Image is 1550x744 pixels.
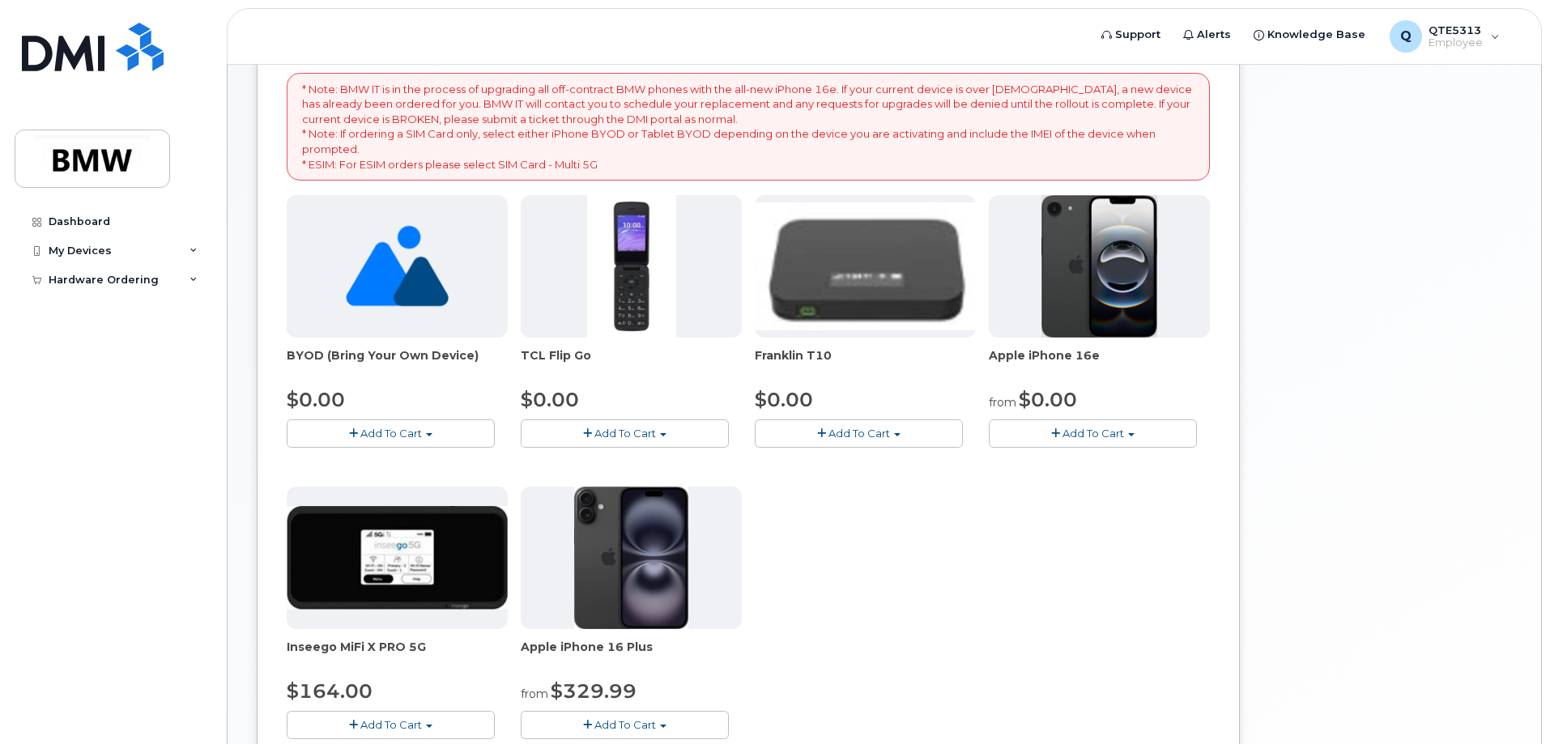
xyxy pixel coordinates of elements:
div: QTE5313 [1378,20,1511,53]
img: cut_small_inseego_5G.jpg [287,506,508,610]
img: TCL_FLIP_MODE.jpg [587,195,676,338]
span: $0.00 [521,388,579,411]
div: TCL Flip Go [521,347,742,380]
span: QTE5313 [1429,23,1483,36]
div: BYOD (Bring Your Own Device) [287,347,508,380]
span: Add To Cart [594,427,656,440]
div: Apple iPhone 16e [989,347,1210,380]
img: t10.jpg [755,202,976,330]
span: Q [1400,27,1412,46]
a: Knowledge Base [1242,19,1377,51]
a: Support [1090,19,1172,51]
span: $0.00 [1019,388,1077,411]
button: Add To Cart [521,711,729,739]
div: Franklin T10 [755,347,976,380]
span: Support [1115,27,1160,43]
div: Inseego MiFi X PRO 5G [287,639,508,671]
button: Add To Cart [755,419,963,448]
span: $164.00 [287,679,373,703]
iframe: Messenger Launcher [1480,674,1538,732]
div: Apple iPhone 16 Plus [521,639,742,671]
span: Add To Cart [594,718,656,731]
button: Add To Cart [989,419,1197,448]
button: Add To Cart [287,419,495,448]
span: Add To Cart [360,718,422,731]
span: Add To Cart [828,427,890,440]
a: Alerts [1172,19,1242,51]
small: from [989,395,1016,410]
p: * Note: BMW IT is in the process of upgrading all off-contract BMW phones with the all-new iPhone... [302,82,1194,172]
span: $0.00 [287,388,345,411]
small: from [521,687,548,701]
span: $329.99 [551,679,637,703]
button: Add To Cart [287,711,495,739]
span: Add To Cart [360,427,422,440]
button: Add To Cart [521,419,729,448]
span: Alerts [1197,27,1231,43]
span: Add To Cart [1062,427,1124,440]
span: Employee [1429,36,1483,49]
span: $0.00 [755,388,813,411]
span: Knowledge Base [1267,27,1365,43]
img: no_image_found-2caef05468ed5679b831cfe6fc140e25e0c280774317ffc20a367ab7fd17291e.png [346,195,449,338]
img: iphone_16_plus.png [574,487,688,629]
img: iphone16e.png [1041,195,1158,338]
